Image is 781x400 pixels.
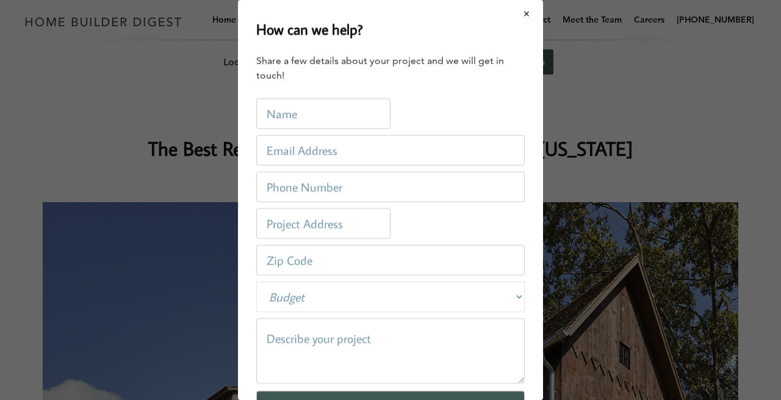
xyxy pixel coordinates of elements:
input: Phone Number [256,172,525,202]
input: Zip Code [256,245,525,275]
input: Project Address [256,208,390,239]
div: Share a few details about your project and we will get in touch! [256,54,525,83]
button: Close modal [511,1,543,27]
input: Name [256,98,390,129]
h2: How can we help? [256,18,363,40]
input: Email Address [256,135,525,165]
